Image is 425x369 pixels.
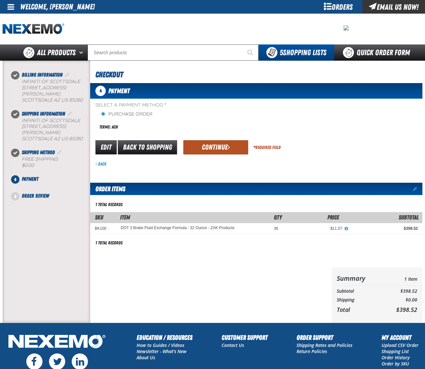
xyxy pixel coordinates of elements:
a: Edit Shipping Method [56,149,63,155]
h2: Order Support [297,333,352,342]
span: Select a Payment Method [95,102,256,108]
span: 5 [11,192,19,201]
div: $11.07 [287,226,342,231]
nav: Checkout steps. Current step is Payment. Step 4 of 5 [10,71,90,200]
a: Edit [95,140,117,154]
div: $398.52 [351,226,418,231]
span: Infiniti of Scottsdale [22,79,80,84]
li: Billing Information. Step 1 of 5. Completed [15,71,90,110]
span: SCOTTSDALE [22,97,53,103]
button: View All Prices for DOT 3 Brake Fluid Exchange Formula - 32 Ounce - ZAK Products [342,226,351,232]
span: AZ [54,97,60,103]
a: Home [3,23,64,35]
button: Continue [183,140,248,154]
td: 1 Item [383,273,417,284]
h2: Order Items [90,183,125,195]
a: Shopping List [382,348,409,354]
span: Shopping Lists [280,48,326,57]
span: Item [120,214,130,221]
span: [STREET_ADDRESS][PERSON_NAME] [22,85,66,97]
a: Shipping Rates and Policies [297,342,352,348]
span: 4 [11,175,19,184]
strong: 5 [280,48,283,57]
img: Nexemo Logo [6,333,107,352]
button: Start Searching [242,44,259,61]
a: Newsletter - What's New [137,348,187,354]
a: Back [95,161,106,166]
a: About Us [137,354,155,361]
a: DOT 3 Brake Fluid Exchange Formula - 32 Ounce - ZAK Products [121,226,235,230]
span: Billing Information [22,72,63,78]
img: Nexemo logo [3,23,64,35]
td: $398.52 [383,287,417,296]
span: [STREET_ADDRESS][PERSON_NAME] [22,124,66,135]
span: AZ [54,136,60,141]
span: US [61,97,68,103]
h2: Education / Resources [137,333,192,342]
th: Summary [337,273,383,284]
a: Edit Shipping Information [67,111,73,117]
div: Terms: ACH [95,120,256,134]
strong: $0.00 [22,163,34,168]
a: Back to Shopping [118,140,177,154]
a: Order History [382,354,410,361]
span: Payment [22,176,38,182]
span: SCOTTSDALE [22,136,53,141]
span: Subtotal [399,214,419,221]
a: Order by SKU [382,361,409,367]
input: Purchase Order [101,111,106,117]
th: Total [337,304,383,315]
input: Search [88,44,259,61]
label: Purchase Order [101,111,152,117]
li: Payment. Step 4 of 5. Not Completed [15,175,90,192]
div: 1 total records [95,240,123,246]
th: Shipping [337,296,383,304]
span: Price [327,214,339,221]
span: Checkout [95,70,123,79]
h2: Customer Support [222,333,268,342]
span: $398.52 [396,306,417,314]
h2: My Account [382,333,419,342]
span: Payment [108,87,130,95]
a: How to Guides / Videos [137,342,184,348]
span: Shipping Information [22,111,65,117]
span: Order Review [22,193,49,199]
span: Infiniti of Scottsdale [22,118,80,123]
span: US [61,136,68,141]
span: Shipping Method [22,149,55,155]
span: 36 [274,226,278,231]
a: SKU [95,214,103,221]
a: Return Policies [297,348,327,354]
div: Required Field [253,144,281,151]
div: Free Shipping: [22,156,90,169]
td: $0.00 [383,296,417,304]
a: Contact Us [222,342,244,348]
a: Edit Billing Information [64,72,70,78]
a: Edit items [413,187,422,191]
span: All Products [37,47,76,58]
li: Shipping Method. Step 3 of 5. Completed [15,149,90,175]
img: 101e2d29ebe5c13c135f6d33ff989c39.png [344,25,349,31]
li: Order Review. Step 5 of 5. Not Completed [15,192,90,200]
bdo: 85260 [69,136,83,141]
td: BK100 [90,223,116,234]
span: 4 [95,86,106,96]
button: Open All Products pages [77,44,88,61]
bdo: 85260 [69,97,83,103]
span: Qty [274,214,282,221]
a: Upload CSV Order [382,342,419,348]
th: Subtotal [337,287,383,296]
div: 1 total records [95,202,123,208]
a: Quick Order Form [334,44,422,61]
button: You have 5 Shopping Lists. Open to view details [259,44,334,61]
li: Shipping Information. Step 2 of 5. Completed [15,110,90,149]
